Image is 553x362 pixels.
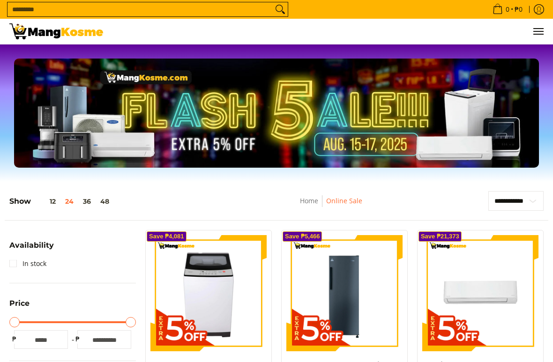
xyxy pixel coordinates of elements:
img: Toshiba 1.5 HP New Model Split-Type Inverter Air Conditioner (Class A) [422,235,538,351]
a: Online Sale [326,196,362,205]
img: Condura 7.0 Cu. Ft. Upright Freezer Inverter Refrigerator, CUF700MNi (Class A) [286,235,403,351]
span: 0 [504,6,511,13]
summary: Open [9,300,30,314]
summary: Open [9,242,54,256]
button: 24 [60,198,78,205]
a: In stock [9,256,46,271]
button: Menu [532,19,544,44]
span: Save ₱4,081 [149,234,184,239]
span: Save ₱21,373 [421,234,459,239]
span: Availability [9,242,54,249]
span: ₱ [9,334,19,344]
nav: Breadcrumbs [241,195,421,216]
nav: Main Menu [112,19,544,44]
span: • [490,4,525,15]
img: Condura 7.5 KG Top Load Non-Inverter Washing Machine (Class A) [150,235,267,351]
h5: Show [9,197,114,206]
button: 12 [31,198,60,205]
a: Home [300,196,318,205]
span: Save ₱5,466 [285,234,320,239]
span: ₱ [73,334,82,344]
button: Search [273,2,288,16]
button: 48 [96,198,114,205]
img: BREAKING NEWS: Flash 5ale! August 15-17, 2025 l Mang Kosme [9,23,103,39]
ul: Customer Navigation [112,19,544,44]
button: 36 [78,198,96,205]
span: ₱0 [513,6,524,13]
span: Price [9,300,30,307]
